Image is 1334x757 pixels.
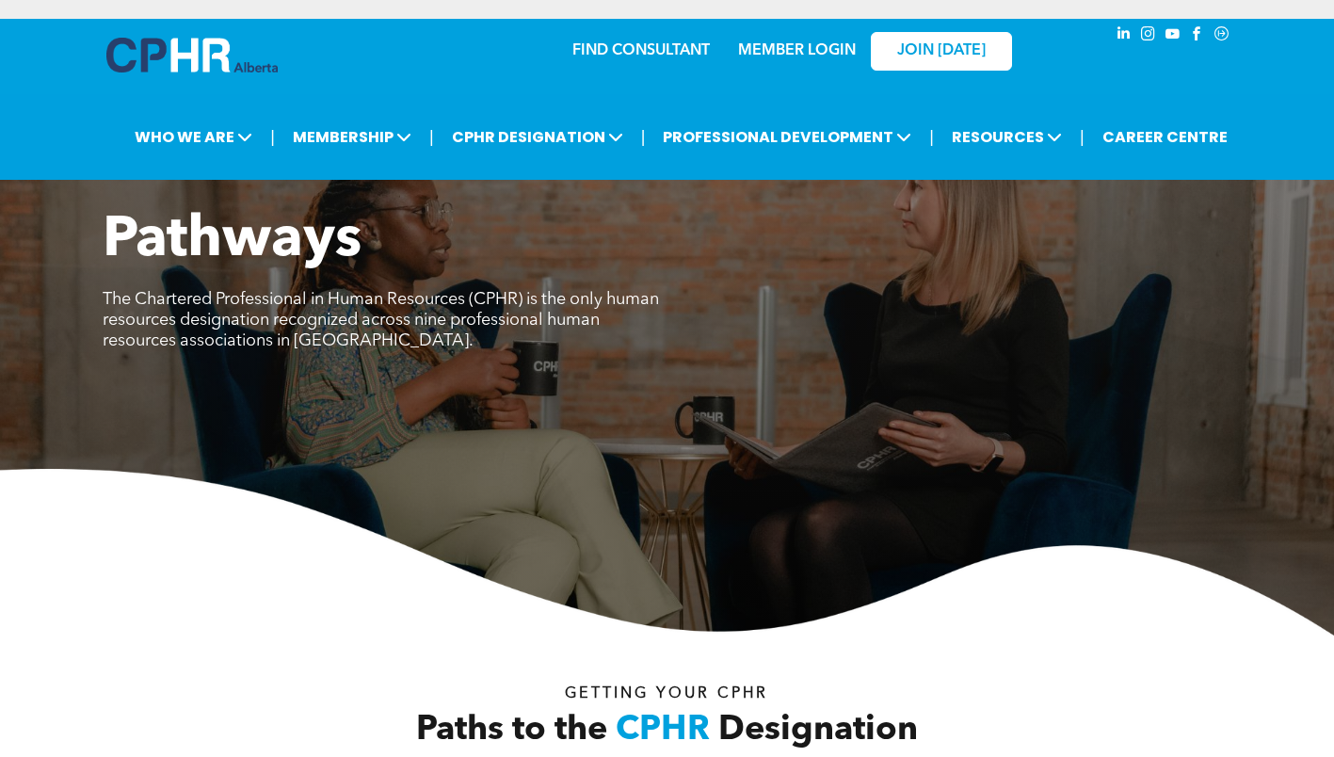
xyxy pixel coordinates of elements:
[1187,24,1208,49] a: facebook
[103,291,659,349] span: The Chartered Professional in Human Resources (CPHR) is the only human resources designation reco...
[572,43,710,58] a: FIND CONSULTANT
[1138,24,1159,49] a: instagram
[1212,24,1232,49] a: Social network
[929,118,934,156] li: |
[270,118,275,156] li: |
[446,120,629,154] span: CPHR DESIGNATION
[106,38,278,72] img: A blue and white logo for cp alberta
[1163,24,1183,49] a: youtube
[616,714,710,748] span: CPHR
[565,686,768,701] span: Getting your Cphr
[103,213,362,269] span: Pathways
[287,120,417,154] span: MEMBERSHIP
[897,42,986,60] span: JOIN [DATE]
[718,714,918,748] span: Designation
[429,118,434,156] li: |
[1080,118,1085,156] li: |
[738,43,856,58] a: MEMBER LOGIN
[129,120,258,154] span: WHO WE ARE
[1097,120,1233,154] a: CAREER CENTRE
[657,120,917,154] span: PROFESSIONAL DEVELOPMENT
[1114,24,1134,49] a: linkedin
[416,714,607,748] span: Paths to the
[641,118,646,156] li: |
[871,32,1012,71] a: JOIN [DATE]
[946,120,1068,154] span: RESOURCES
